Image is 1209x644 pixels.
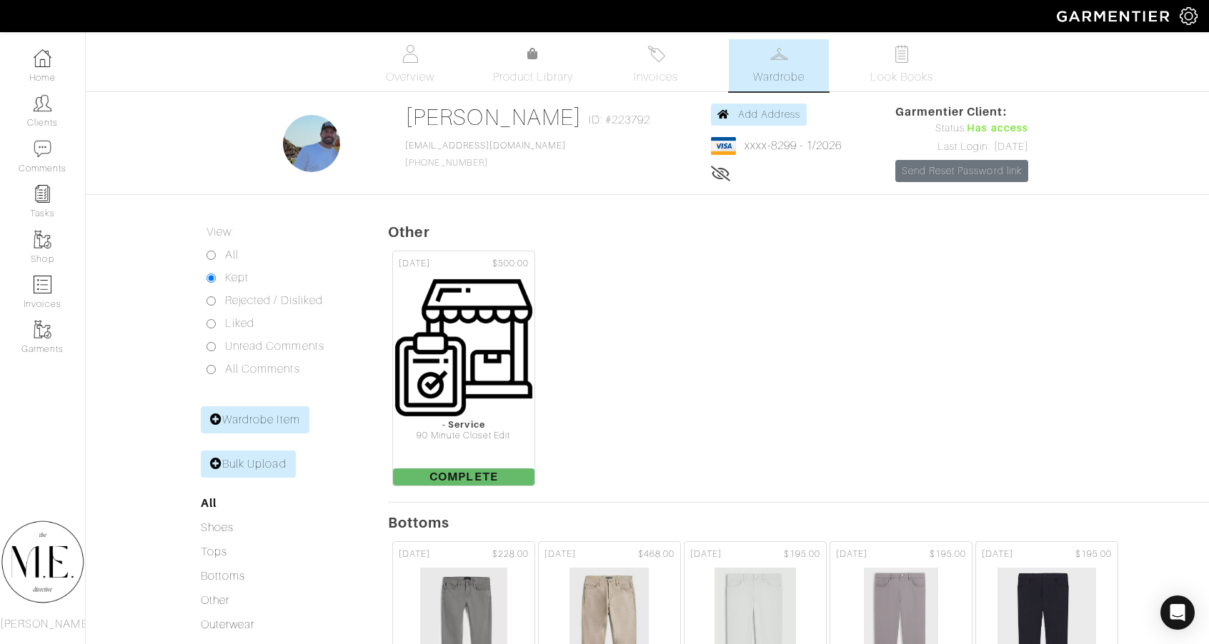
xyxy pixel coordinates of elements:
span: [DATE] [690,548,722,561]
img: reminder-icon-8004d30b9f0a5d33ae49ab947aed9ed385cf756f9e5892f1edd6e32f2345188e.png [34,185,51,203]
span: [DATE] [544,548,576,561]
span: Add Address [738,109,801,120]
a: Send Reset Password link [895,160,1028,182]
a: Wardrobe [729,39,829,91]
a: Shoes [201,521,234,534]
span: Overview [386,69,434,86]
label: All [225,246,239,263]
span: [DATE] [399,257,430,271]
span: $195.00 [784,548,820,561]
a: Look Books [852,39,952,91]
a: Add Address [711,104,807,126]
img: clients-icon-6bae9207a08558b7cb47a8932f037763ab4055f8c8b6bfacd5dc20c3e0201464.png [34,94,51,112]
a: All [201,496,217,510]
span: Invoices [634,69,677,86]
a: [PERSON_NAME] [405,104,582,130]
a: [DATE] $500.00 - Service 90 Minute Closet Edit Complete [391,249,537,488]
div: Last Login: [DATE] [895,139,1028,155]
span: [DATE] [982,548,1013,561]
img: orders-icon-0abe47150d42831381b5fb84f609e132dff9fe21cb692f30cb5eec754e2cba89.png [34,276,51,293]
a: Bulk Upload [201,451,296,478]
span: Garmentier Client: [895,104,1028,121]
span: Complete [393,468,534,485]
label: View: [207,223,234,241]
a: Other [201,594,229,607]
a: Overview [360,39,460,91]
img: dashboard-icon-dbcd8f5a0b271acd01030246c82b418ddd0df26cd7fceb0bd07c9910d44c42f6.png [34,49,51,67]
img: comment-icon-a0a6a9ef722e966f86d9cbdc48e553b5cf19dbc54f86b18d962a5391bc8f6eb6.png [34,140,51,158]
img: gear-icon-white-bd11855cb880d31180b6d7d6211b90ccbf57a29d726f0c71d8c61bd08dd39cc2.png [1180,7,1198,25]
div: Status: [895,121,1028,136]
a: xxxx-8299 - 1/2026 [745,139,842,152]
img: visa-934b35602734be37eb7d5d7e5dbcd2044c359bf20a24dc3361ca3fa54326a8a7.png [711,137,736,155]
img: garments-icon-b7da505a4dc4fd61783c78ac3ca0ef83fa9d6f193b1c9dc38574b1d14d53ca28.png [34,321,51,338]
span: $195.00 [1075,548,1112,561]
span: [DATE] [399,548,430,561]
img: orders-27d20c2124de7fd6de4e0e44c1d41de31381a507db9b33961299e4e07d508b8c.svg [647,45,665,63]
label: Rejected / Disliked [225,292,323,309]
a: Wardrobe Item [201,406,309,433]
label: All Comments [225,361,300,378]
span: $468.00 [638,548,675,561]
label: Liked [225,315,254,332]
label: Kept [225,269,249,286]
span: Product Library [493,69,574,86]
div: - Service [393,419,534,430]
img: todo-9ac3debb85659649dc8f770b8b6100bb5dab4b48dedcbae339e5042a72dfd3cc.svg [893,45,911,63]
label: Unread Comments [225,338,324,355]
span: [DATE] [836,548,867,561]
a: Product Library [483,46,583,86]
span: Has access [967,121,1028,136]
img: basicinfo-40fd8af6dae0f16599ec9e87c0ef1c0a1fdea2edbe929e3d69a839185d80c458.svg [402,45,419,63]
div: Open Intercom Messenger [1160,595,1195,630]
span: $195.00 [930,548,966,561]
div: 90 Minute Closet Edit [393,431,534,441]
span: Wardrobe [753,69,805,86]
span: ID: #223792 [589,111,651,129]
a: Tops [201,545,227,558]
a: Invoices [606,39,706,91]
span: Look Books [870,69,934,86]
span: $500.00 [492,257,529,271]
a: Bottoms [201,570,245,583]
h5: Other [388,223,1209,241]
span: $228.00 [492,548,529,561]
a: Outerwear [201,618,254,631]
img: garmentier-logo-header-white-b43fb05a5012e4ada735d5af1a66efaba907eab6374d6393d1fbf88cb4ef424d.png [1050,4,1180,29]
a: [EMAIL_ADDRESS][DOMAIN_NAME] [405,141,565,151]
span: [PHONE_NUMBER] [405,141,565,168]
img: Mens_Service-b2905c8a555b134d70f80a63ccd9711e5cb40bac1cff00c12a43f244cd2c1cd3.png [392,276,535,419]
img: garments-icon-b7da505a4dc4fd61783c78ac3ca0ef83fa9d6f193b1c9dc38574b1d14d53ca28.png [34,231,51,248]
img: wardrobe-487a4870c1b7c33e795ec22d11cfc2ed9d08956e64fb3008fe2437562e282088.svg [770,45,788,63]
h5: Bottoms [388,514,1209,531]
